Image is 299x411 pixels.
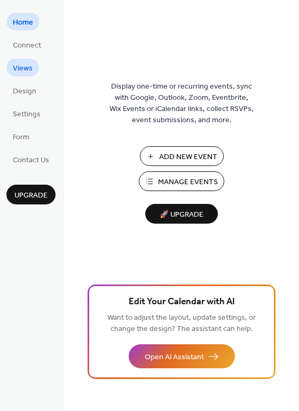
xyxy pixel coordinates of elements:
button: Manage Events [139,171,224,191]
a: Form [6,128,36,145]
a: Home [6,13,40,30]
span: Design [13,86,36,97]
span: 🚀 Upgrade [152,208,211,222]
span: Contact Us [13,155,49,166]
span: Manage Events [158,177,218,188]
button: 🚀 Upgrade [145,204,218,224]
a: Design [6,82,43,99]
span: Connect [13,40,41,51]
button: Open AI Assistant [129,344,235,368]
a: Contact Us [6,151,56,168]
button: Add New Event [140,146,224,166]
a: Settings [6,105,47,122]
span: Views [13,63,33,74]
span: Display one-time or recurring events, sync with Google, Outlook, Zoom, Eventbrite, Wix Events or ... [109,81,254,126]
span: Home [13,17,33,28]
a: Connect [6,36,48,53]
span: Form [13,132,29,143]
a: Views [6,59,39,76]
span: Add New Event [159,152,217,163]
button: Upgrade [6,185,56,204]
span: Edit Your Calendar with AI [129,295,235,310]
span: Want to adjust the layout, update settings, or change the design? The assistant can help. [107,311,256,336]
span: Settings [13,109,41,120]
span: Open AI Assistant [145,352,204,363]
span: Upgrade [14,190,48,201]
